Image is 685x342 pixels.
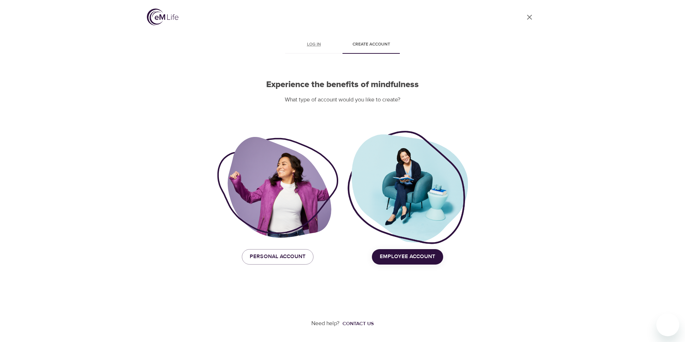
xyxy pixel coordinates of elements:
h2: Experience the benefits of mindfulness [217,80,468,90]
span: Log in [289,41,338,48]
div: Contact us [342,320,374,327]
button: Employee Account [372,249,443,264]
a: close [521,9,538,26]
button: Personal Account [242,249,313,264]
span: Employee Account [380,252,435,261]
p: Need help? [311,319,340,328]
span: Create account [347,41,396,48]
a: Contact us [340,320,374,327]
p: What type of account would you like to create? [217,96,468,104]
span: Personal Account [250,252,306,261]
iframe: Button to launch messaging window [656,313,679,336]
img: logo [147,9,178,25]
